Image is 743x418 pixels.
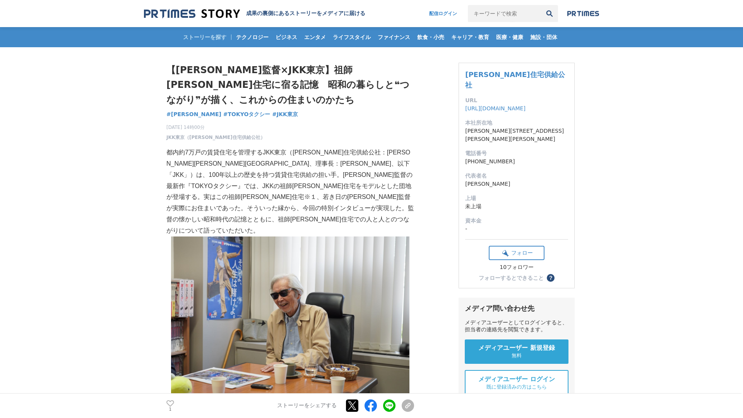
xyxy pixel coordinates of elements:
[547,274,555,282] button: ？
[486,384,547,391] span: 既に登録済みの方はこちら
[272,111,298,118] span: #JKK東京
[277,403,337,409] p: ストーリーをシェアする
[330,27,374,47] a: ライフスタイル
[465,225,568,233] dd: -
[144,9,240,19] img: 成果の裏側にあるストーリーをメディアに届ける
[478,344,555,352] span: メディアユーザー 新規登録
[465,158,568,166] dd: [PHONE_NUMBER]
[421,5,465,22] a: 配信ログイン
[272,110,298,118] a: #JKK東京
[223,111,270,118] span: #TOKYOタクシー
[567,10,599,17] img: prtimes
[223,110,270,118] a: #TOKYOタクシー
[493,34,526,41] span: 医療・健康
[465,105,526,111] a: [URL][DOMAIN_NAME]
[301,27,329,47] a: エンタメ
[541,5,558,22] button: 検索
[414,27,447,47] a: 飲食・小売
[272,34,300,41] span: ビジネス
[465,319,568,333] div: メディアユーザーとしてログインすると、担当者の連絡先を閲覧できます。
[375,34,413,41] span: ファイナンス
[448,34,492,41] span: キャリア・教育
[166,124,265,131] span: [DATE] 14時00分
[233,34,272,41] span: テクノロジー
[465,70,565,89] a: [PERSON_NAME]住宅供給公社
[478,375,555,384] span: メディアユーザー ログイン
[465,202,568,211] dd: 未上場
[233,27,272,47] a: テクノロジー
[166,147,414,236] p: 都内約7万戸の賃貸住宅を管理するJKK東京（[PERSON_NAME]住宅供給公社：[PERSON_NAME][PERSON_NAME][GEOGRAPHIC_DATA]、理事長：[PERSON...
[166,111,221,118] span: #[PERSON_NAME]
[272,27,300,47] a: ビジネス
[330,34,374,41] span: ライフスタイル
[489,246,544,260] button: フォロー
[465,96,568,104] dt: URL
[171,236,409,396] img: thumbnail_0fe8d800-4b64-11f0-a60d-cfae4edd808c.JPG
[166,63,414,107] h1: 【[PERSON_NAME]監督×JKK東京】祖師[PERSON_NAME]住宅に宿る記憶 昭和の暮らしと❝つながり❞が描く、これからの住まいのかたち
[301,34,329,41] span: エンタメ
[375,27,413,47] a: ファイナンス
[465,172,568,180] dt: 代表者名
[465,304,568,313] div: メディア問い合わせ先
[465,180,568,188] dd: [PERSON_NAME]
[548,275,553,281] span: ？
[448,27,492,47] a: キャリア・教育
[468,5,541,22] input: キーワードで検索
[144,9,365,19] a: 成果の裏側にあるストーリーをメディアに届ける 成果の裏側にあるストーリーをメディアに届ける
[493,27,526,47] a: 医療・健康
[414,34,447,41] span: 飲食・小売
[465,149,568,158] dt: 電話番号
[465,119,568,127] dt: 本社所在地
[527,34,560,41] span: 施設・団体
[465,339,568,364] a: メディアユーザー 新規登録 無料
[527,27,560,47] a: 施設・団体
[479,275,544,281] div: フォローするとできること
[465,127,568,143] dd: [PERSON_NAME][STREET_ADDRESS][PERSON_NAME][PERSON_NAME]
[465,194,568,202] dt: 上場
[512,352,522,359] span: 無料
[465,370,568,396] a: メディアユーザー ログイン 既に登録済みの方はこちら
[166,408,174,411] p: 1
[489,264,544,271] div: 10フォロワー
[166,134,265,141] a: JKK東京（[PERSON_NAME]住宅供給公社）
[166,110,221,118] a: #[PERSON_NAME]
[465,217,568,225] dt: 資本金
[246,10,365,17] h2: 成果の裏側にあるストーリーをメディアに届ける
